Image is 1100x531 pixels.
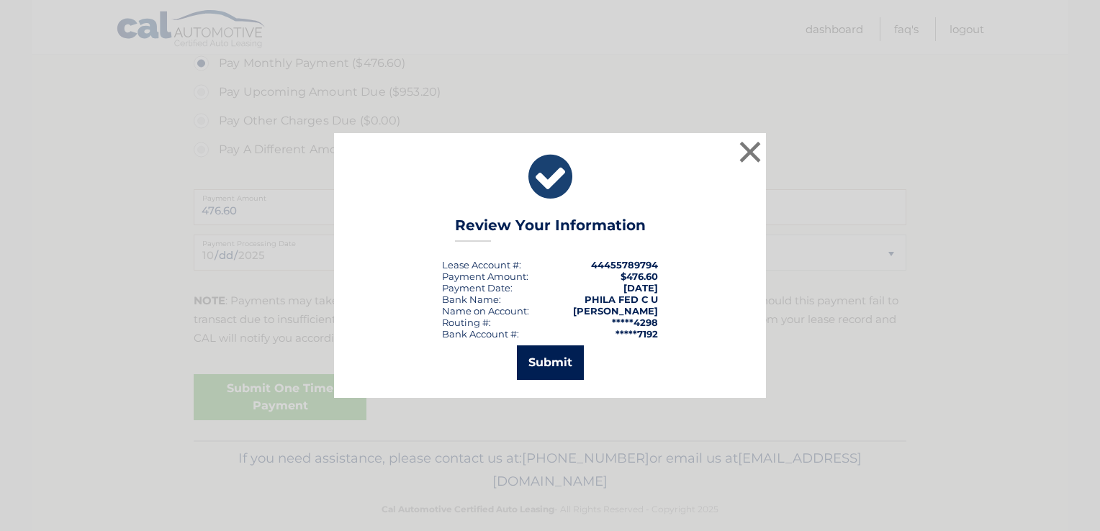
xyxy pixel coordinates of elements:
button: Submit [517,345,584,380]
div: Bank Account #: [442,328,519,340]
span: Payment Date [442,282,510,294]
div: : [442,282,513,294]
button: × [736,137,765,166]
div: Routing #: [442,317,491,328]
span: $476.60 [621,271,658,282]
h3: Review Your Information [455,217,646,242]
div: Bank Name: [442,294,501,305]
strong: PHILA FED C U [585,294,658,305]
strong: 44455789794 [591,259,658,271]
div: Name on Account: [442,305,529,317]
div: Payment Amount: [442,271,528,282]
strong: [PERSON_NAME] [573,305,658,317]
div: Lease Account #: [442,259,521,271]
span: [DATE] [623,282,658,294]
